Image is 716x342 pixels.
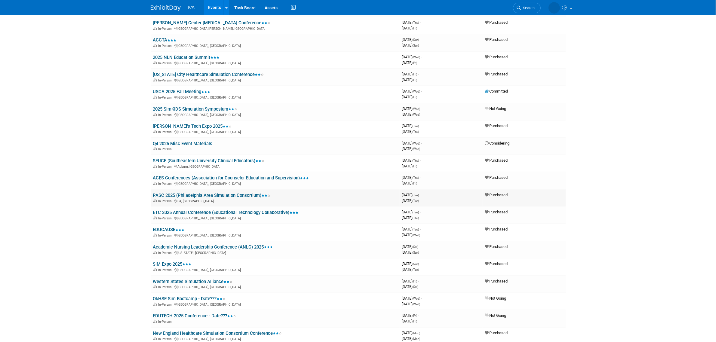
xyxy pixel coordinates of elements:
[402,141,422,145] span: [DATE]
[485,124,508,128] span: Purchased
[153,43,397,48] div: [GEOGRAPHIC_DATA], [GEOGRAPHIC_DATA]
[153,78,157,81] img: In-Person Event
[521,6,535,10] span: Search
[402,302,420,306] span: [DATE]
[413,90,420,93] span: (Wed)
[153,251,157,254] img: In-Person Event
[413,262,419,266] span: (Sun)
[153,106,238,112] a: 2025 SimKIDS Simulation Symposium
[153,61,157,64] img: In-Person Event
[153,198,397,203] div: PA, [GEOGRAPHIC_DATA]
[158,130,174,134] span: In-Person
[421,331,422,335] span: -
[153,164,397,169] div: Auburn, [GEOGRAPHIC_DATA]
[153,337,157,340] img: In-Person Event
[153,182,157,185] img: In-Person Event
[402,227,421,231] span: [DATE]
[158,165,174,169] span: In-Person
[153,296,226,301] a: OkHSE Sim Bootcamp - Date???
[413,268,419,271] span: (Tue)
[153,20,271,26] a: [PERSON_NAME] Center [MEDICAL_DATA] Conference
[485,89,508,93] span: Committed
[158,61,174,65] span: In-Person
[153,112,397,117] div: [GEOGRAPHIC_DATA], [GEOGRAPHIC_DATA]
[420,261,421,266] span: -
[413,303,420,306] span: (Wed)
[413,331,420,335] span: (Mon)
[485,193,508,197] span: Purchased
[402,89,422,93] span: [DATE]
[549,2,560,14] img: Kyle Shelstad
[413,96,417,99] span: (Fri)
[485,175,508,180] span: Purchased
[485,158,508,163] span: Purchased
[420,175,421,180] span: -
[485,244,508,249] span: Purchased
[153,130,157,133] img: In-Person Event
[402,284,419,289] span: [DATE]
[402,95,417,99] span: [DATE]
[158,96,174,99] span: In-Person
[402,210,421,214] span: [DATE]
[485,55,508,59] span: Purchased
[402,279,419,283] span: [DATE]
[413,176,419,179] span: (Thu)
[485,20,508,25] span: Purchased
[402,124,421,128] span: [DATE]
[418,313,419,318] span: -
[153,147,157,150] img: In-Person Event
[153,27,157,30] img: In-Person Event
[153,331,282,336] a: New England Healthcare Simulation Consortium Conference
[402,181,417,185] span: [DATE]
[413,199,419,203] span: (Tue)
[485,106,506,111] span: Not Going
[413,234,420,237] span: (Wed)
[402,158,421,163] span: [DATE]
[413,61,417,65] span: (Fri)
[485,72,508,76] span: Purchased
[485,279,508,283] span: Purchased
[153,60,397,65] div: [GEOGRAPHIC_DATA], [GEOGRAPHIC_DATA]
[158,285,174,289] span: In-Person
[402,336,420,341] span: [DATE]
[402,198,419,203] span: [DATE]
[413,297,420,300] span: (Wed)
[485,313,506,318] span: Not Going
[153,141,213,146] a: Q4 2025 Misc Event Materials
[153,72,264,77] a: [US_STATE] City Healthcare Simulation Conference
[402,43,419,47] span: [DATE]
[153,215,397,220] div: [GEOGRAPHIC_DATA], [GEOGRAPHIC_DATA]
[485,210,508,214] span: Purchased
[413,73,417,76] span: (Fri)
[402,331,422,335] span: [DATE]
[420,37,421,42] span: -
[413,113,420,116] span: (Wed)
[420,20,421,25] span: -
[485,227,508,231] span: Purchased
[153,284,397,289] div: [GEOGRAPHIC_DATA], [GEOGRAPHIC_DATA]
[402,78,417,82] span: [DATE]
[402,313,419,318] span: [DATE]
[413,285,419,289] span: (Sat)
[413,251,419,254] span: (Sun)
[420,193,421,197] span: -
[153,129,397,134] div: [GEOGRAPHIC_DATA], [GEOGRAPHIC_DATA]
[402,193,421,197] span: [DATE]
[153,44,157,47] img: In-Person Event
[419,244,420,249] span: -
[153,124,232,129] a: [PERSON_NAME]'s Tech Expo 2025
[485,37,508,42] span: Purchased
[420,210,421,214] span: -
[158,320,174,324] span: In-Person
[158,216,174,220] span: In-Person
[402,215,419,220] span: [DATE]
[402,175,421,180] span: [DATE]
[153,210,299,215] a: ETC 2025 Annual Conference (Educational Technology Collaborative)
[158,337,174,341] span: In-Person
[153,96,157,99] img: In-Person Event
[421,141,422,145] span: -
[413,38,419,41] span: (Sun)
[420,124,421,128] span: -
[158,268,174,272] span: In-Person
[420,158,421,163] span: -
